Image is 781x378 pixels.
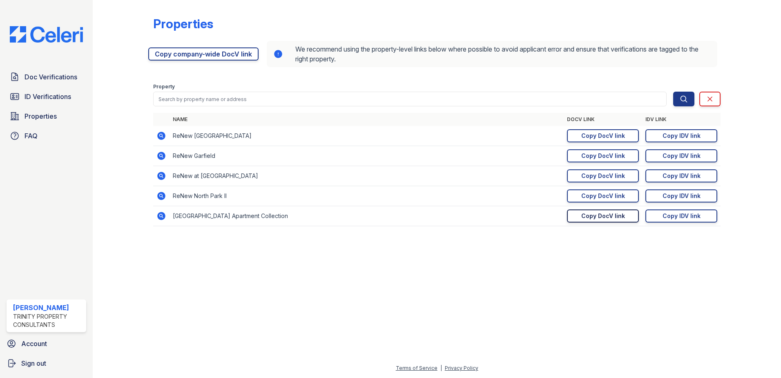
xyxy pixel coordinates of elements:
div: Copy IDV link [663,132,701,140]
div: Copy DocV link [581,212,625,220]
label: Property [153,83,175,90]
div: Copy DocV link [581,172,625,180]
a: Copy DocV link [567,189,639,202]
th: IDV Link [642,113,721,126]
div: Copy DocV link [581,132,625,140]
div: Copy DocV link [581,152,625,160]
a: Copy IDV link [645,189,717,202]
a: Copy IDV link [645,169,717,182]
a: Privacy Policy [445,365,478,371]
span: ID Verifications [25,92,71,101]
input: Search by property name or address [153,92,667,106]
a: FAQ [7,128,86,144]
div: Copy IDV link [663,152,701,160]
a: Copy DocV link [567,129,639,142]
span: Properties [25,111,57,121]
td: [GEOGRAPHIC_DATA] Apartment Collection [170,206,564,226]
td: ReNew at [GEOGRAPHIC_DATA] [170,166,564,186]
a: Sign out [3,355,89,371]
a: Copy DocV link [567,149,639,162]
span: Doc Verifications [25,72,77,82]
a: Account [3,335,89,352]
span: FAQ [25,131,38,141]
div: Copy IDV link [663,192,701,200]
a: Copy IDV link [645,209,717,223]
a: Terms of Service [396,365,437,371]
th: Name [170,113,564,126]
a: Copy DocV link [567,169,639,182]
img: CE_Logo_Blue-a8612792a0a2168367f1c8372b55b34899dd931a85d93a1a3d3e32e68fde9ad4.png [3,26,89,43]
a: Properties [7,108,86,124]
th: DocV Link [564,113,642,126]
div: Properties [153,16,213,31]
div: Trinity Property Consultants [13,313,83,329]
a: Copy IDV link [645,129,717,142]
div: We recommend using the property-level links below where possible to avoid applicant error and ens... [267,41,717,67]
div: Copy DocV link [581,192,625,200]
td: ReNew Garfield [170,146,564,166]
a: ID Verifications [7,88,86,105]
div: Copy IDV link [663,212,701,220]
div: | [440,365,442,371]
a: Copy IDV link [645,149,717,162]
a: Doc Verifications [7,69,86,85]
span: Account [21,339,47,349]
span: Sign out [21,358,46,368]
div: Copy IDV link [663,172,701,180]
td: ReNew North Park II [170,186,564,206]
a: Copy DocV link [567,209,639,223]
div: [PERSON_NAME] [13,303,83,313]
td: ReNew [GEOGRAPHIC_DATA] [170,126,564,146]
a: Copy company-wide DocV link [148,47,259,61]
